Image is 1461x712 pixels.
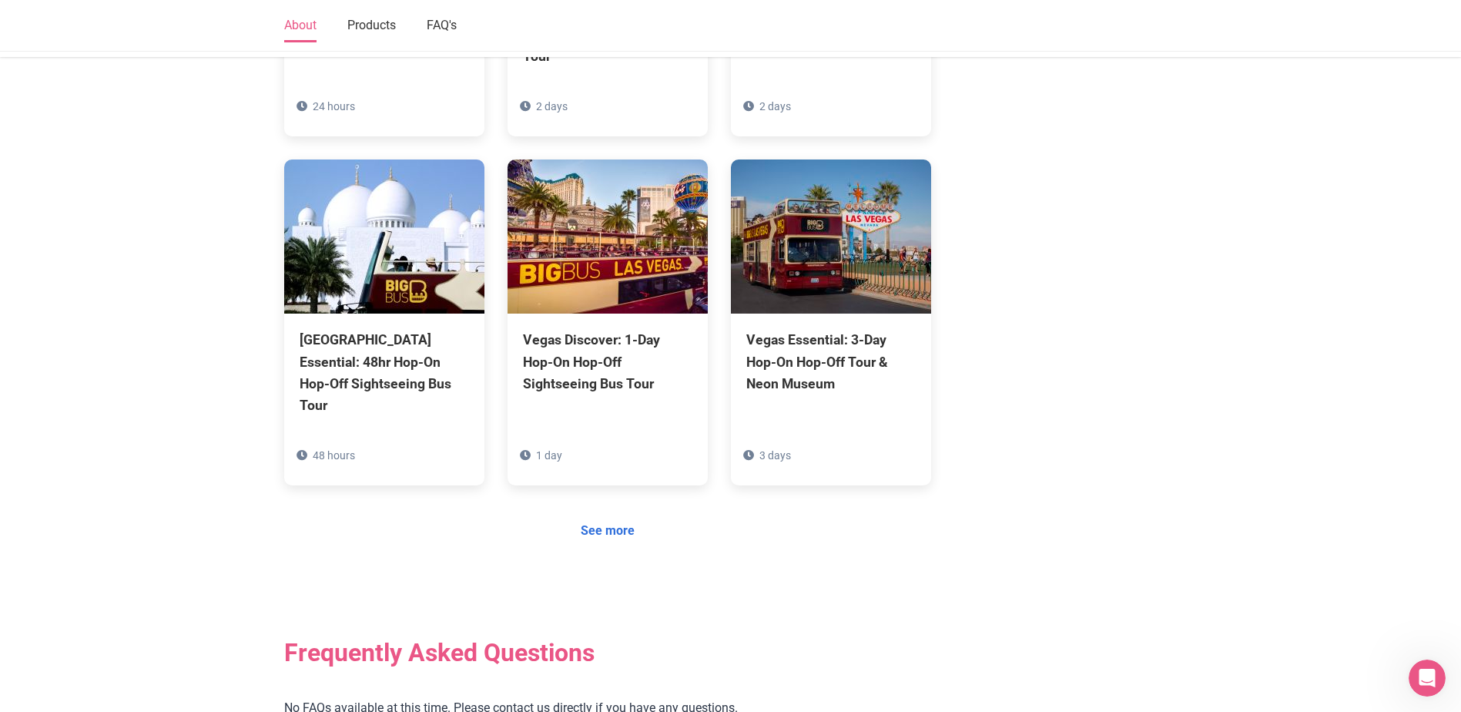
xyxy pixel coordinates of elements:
[284,638,931,667] h2: Frequently Asked Questions
[731,160,931,463] a: Vegas Essential: 3-Day Hop-On Hop-Off Tour & Neon Museum 3 days
[508,160,708,314] img: Vegas Discover: 1-Day Hop-On Hop-Off Sightseeing Bus Tour
[284,10,317,42] a: About
[313,449,355,462] span: 48 hours
[731,160,931,314] img: Vegas Essential: 3-Day Hop-On Hop-Off Tour & Neon Museum
[571,516,645,546] a: See more
[759,449,791,462] span: 3 days
[746,329,916,394] div: Vegas Essential: 3-Day Hop-On Hop-Off Tour & Neon Museum
[759,100,791,113] span: 2 days
[536,449,562,462] span: 1 day
[427,10,457,42] a: FAQ's
[347,10,396,42] a: Products
[523,329,692,394] div: Vegas Discover: 1-Day Hop-On Hop-Off Sightseeing Bus Tour
[1409,660,1446,697] iframe: Intercom live chat
[284,160,484,314] img: Abu Dhabi Essential: 48hr Hop-On Hop-Off Sightseeing Bus Tour
[300,329,469,416] div: [GEOGRAPHIC_DATA] Essential: 48hr Hop-On Hop-Off Sightseeing Bus Tour
[508,160,708,463] a: Vegas Discover: 1-Day Hop-On Hop-Off Sightseeing Bus Tour 1 day
[536,100,568,113] span: 2 days
[313,100,355,113] span: 24 hours
[284,160,484,485] a: [GEOGRAPHIC_DATA] Essential: 48hr Hop-On Hop-Off Sightseeing Bus Tour 48 hours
